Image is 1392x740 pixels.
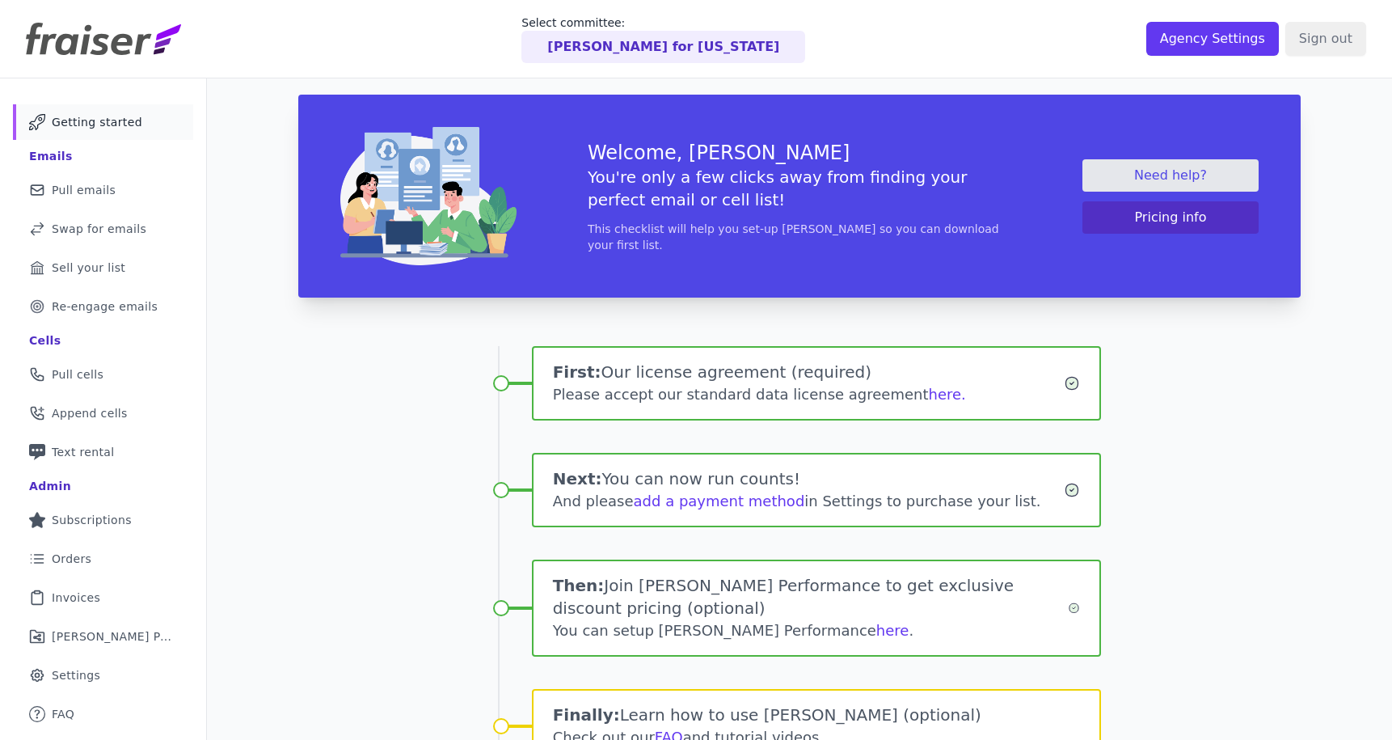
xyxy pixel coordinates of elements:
[13,434,193,470] a: Text rental
[13,541,193,577] a: Orders
[547,37,779,57] p: [PERSON_NAME] for [US_STATE]
[52,590,100,606] span: Invoices
[13,619,193,654] a: [PERSON_NAME] Performance
[553,576,605,595] span: Then:
[52,114,142,130] span: Getting started
[553,469,602,488] span: Next:
[553,490,1065,513] div: And please in Settings to purchase your list.
[52,551,91,567] span: Orders
[52,444,115,460] span: Text rental
[553,383,1065,406] div: Please accept our standard data license agreement
[13,289,193,324] a: Re-engage emails
[340,127,517,265] img: img
[52,405,128,421] span: Append cells
[29,332,61,349] div: Cells
[13,172,193,208] a: Pull emails
[13,502,193,538] a: Subscriptions
[13,211,193,247] a: Swap for emails
[52,366,103,383] span: Pull cells
[553,362,601,382] span: First:
[634,493,805,510] a: add a payment method
[13,250,193,285] a: Sell your list
[52,706,74,722] span: FAQ
[588,221,1011,253] p: This checklist will help you set-up [PERSON_NAME] so you can download your first list.
[13,658,193,693] a: Settings
[13,395,193,431] a: Append cells
[52,298,158,315] span: Re-engage emails
[553,705,620,725] span: Finally:
[553,361,1065,383] h1: Our license agreement (required)
[1082,201,1259,234] button: Pricing info
[553,467,1065,490] h1: You can now run counts!
[52,512,132,528] span: Subscriptions
[52,182,116,198] span: Pull emails
[13,696,193,732] a: FAQ
[13,357,193,392] a: Pull cells
[26,23,181,55] img: Fraiser Logo
[876,622,909,639] a: here
[1082,159,1259,192] a: Need help?
[52,221,146,237] span: Swap for emails
[588,166,1011,211] h5: You're only a few clicks away from finding your perfect email or cell list!
[52,667,100,683] span: Settings
[1285,22,1366,56] input: Sign out
[521,15,805,31] p: Select committee:
[13,580,193,615] a: Invoices
[553,704,1081,726] h1: Learn how to use [PERSON_NAME] (optional)
[553,574,1068,619] h1: Join [PERSON_NAME] Performance to get exclusive discount pricing (optional)
[52,628,174,645] span: [PERSON_NAME] Performance
[521,15,805,63] a: Select committee: [PERSON_NAME] for [US_STATE]
[1146,22,1279,56] input: Agency Settings
[29,148,73,164] div: Emails
[29,478,71,494] div: Admin
[13,104,193,140] a: Getting started
[553,619,1068,642] div: You can setup [PERSON_NAME] Performance .
[52,260,125,276] span: Sell your list
[588,140,1011,166] h3: Welcome, [PERSON_NAME]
